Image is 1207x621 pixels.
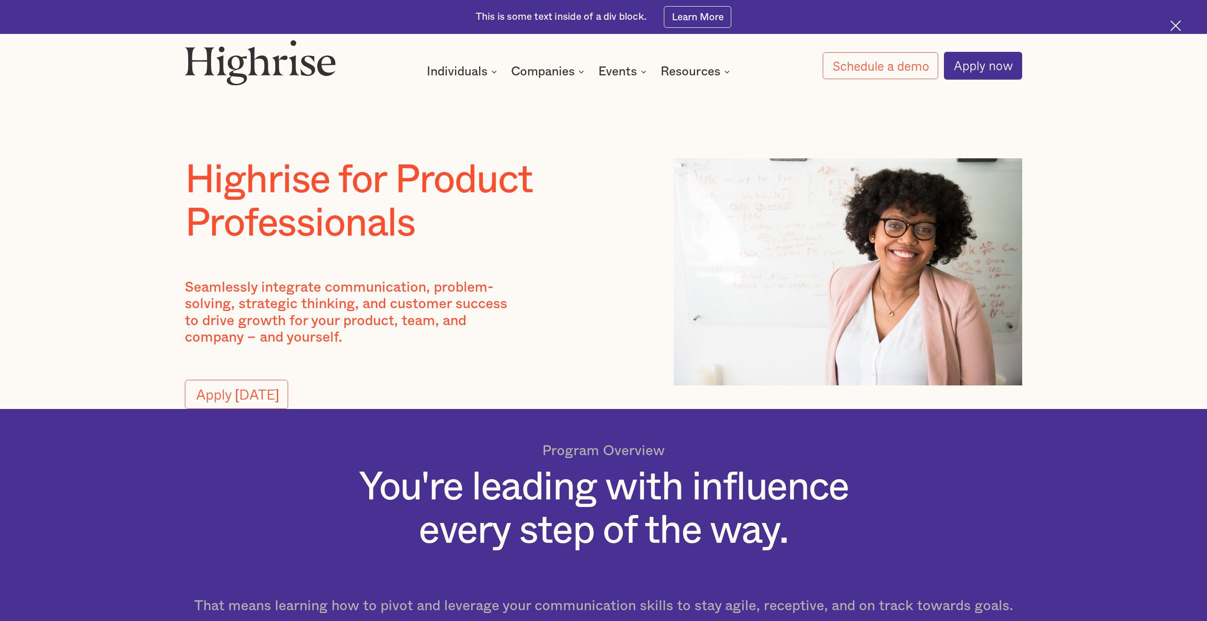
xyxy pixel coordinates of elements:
div: Events [598,66,649,77]
div: Individuals [427,66,500,77]
a: Learn More [664,6,731,27]
p: Program Overview [542,443,665,459]
a: Apply now [944,52,1022,79]
div: Companies [511,66,575,77]
div: Resources [661,66,733,77]
div: Individuals [427,66,488,77]
h1: You're leading with influence every step of the way. [358,466,849,553]
div: Companies [511,66,587,77]
a: Apply [DATE] [185,380,288,409]
div: Resources [661,66,720,77]
p: Seamlessly integrate communication, problem-solving, strategic thinking, and customer success to ... [185,279,524,346]
a: Schedule a demo [823,52,938,80]
img: Cross icon [1170,20,1181,31]
div: Events [598,66,637,77]
img: Highrise logo [185,40,336,85]
h1: Highrise for Product Professionals [185,158,645,245]
div: This is some text inside of a div block. [476,10,647,24]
